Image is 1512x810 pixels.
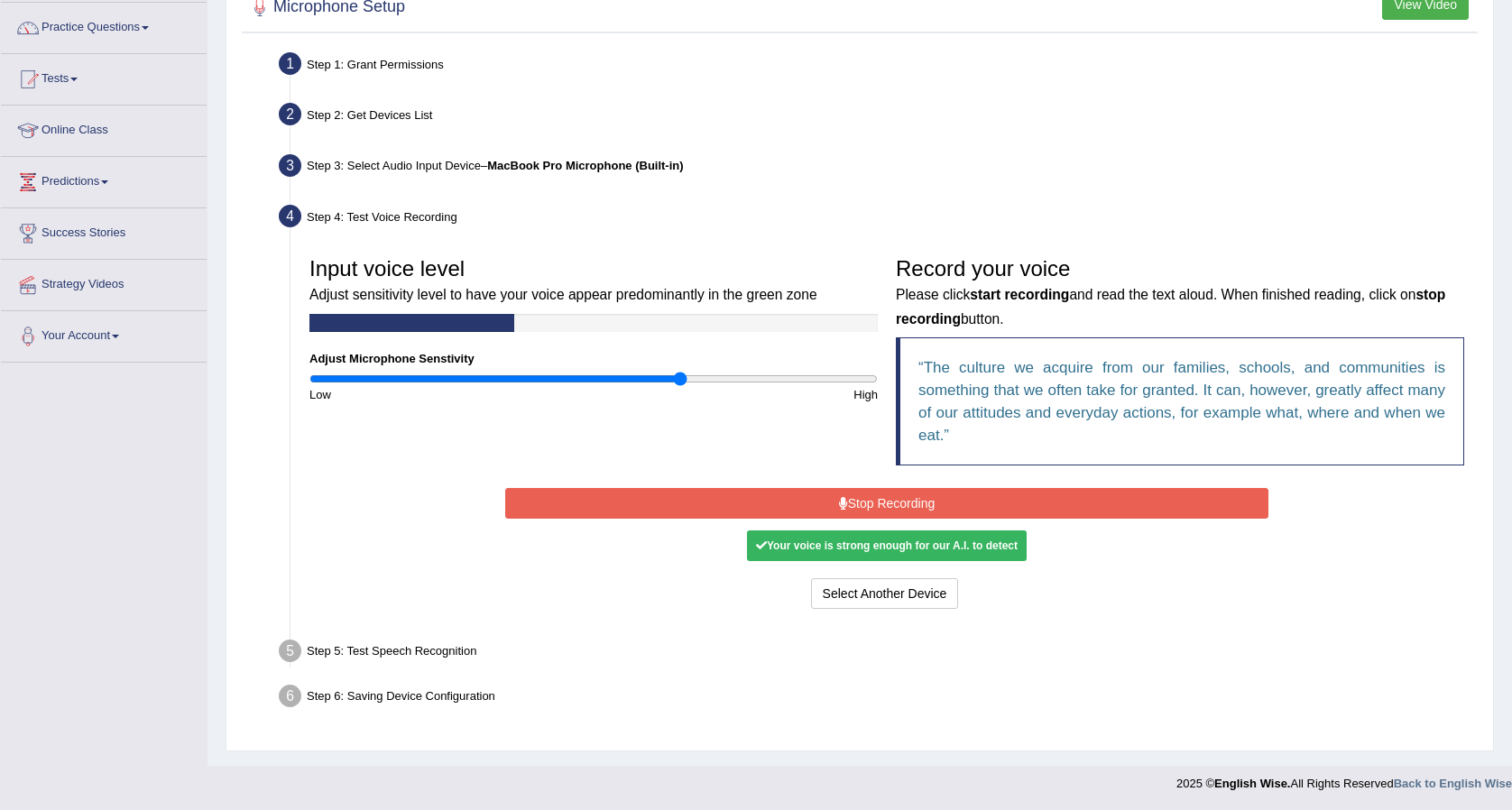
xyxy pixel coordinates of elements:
div: Your voice is strong enough for our A.I. to detect [747,530,1027,561]
button: Select Another Device [811,578,959,609]
div: Step 5: Test Speech Recognition [271,634,1485,674]
b: MacBook Pro Microphone (Built-in) [487,159,683,172]
div: Step 6: Saving Device Configuration [271,679,1485,719]
a: Predictions [1,157,207,202]
div: High [594,386,887,403]
label: Adjust Microphone Senstivity [309,350,475,367]
div: Step 1: Grant Permissions [271,47,1485,87]
small: Please click and read the text aloud. When finished reading, click on button. [896,287,1445,326]
div: Low [300,386,594,403]
b: stop recording [896,287,1445,326]
a: Strategy Videos [1,260,207,305]
a: Success Stories [1,208,207,253]
small: Adjust sensitivity level to have your voice appear predominantly in the green zone [309,287,817,302]
div: Step 2: Get Devices List [271,97,1485,137]
span: – [481,159,684,172]
a: Your Account [1,311,207,356]
button: Stop Recording [505,488,1269,519]
div: Step 4: Test Voice Recording [271,199,1485,239]
h3: Record your voice [896,257,1464,328]
div: Step 3: Select Audio Input Device [271,149,1485,189]
a: Tests [1,54,207,99]
strong: English Wise. [1214,777,1290,790]
div: 2025 © All Rights Reserved [1176,766,1512,792]
h3: Input voice level [309,257,878,305]
q: The culture we acquire from our families, schools, and communities is something that we often tak... [918,359,1445,444]
a: Back to English Wise [1394,777,1512,790]
a: Practice Questions [1,3,207,48]
b: start recording [970,287,1069,302]
a: Online Class [1,106,207,151]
